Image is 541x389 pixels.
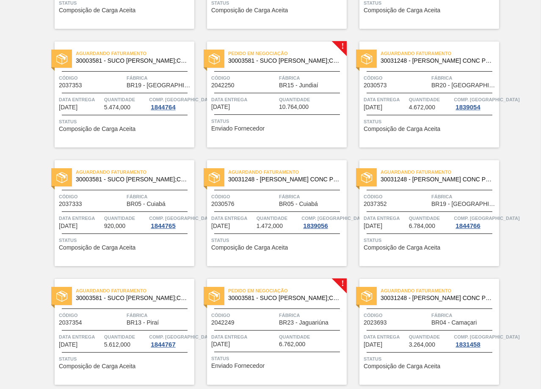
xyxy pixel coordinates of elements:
[364,342,382,348] span: 21/10/2025
[76,295,188,301] span: 30003581 - SUCO CONCENT LIMAO;CLARIFIC.C/SO2;PEPSI;
[431,311,497,320] span: Fábrica
[194,279,347,385] a: !statusPedido em Negociação30003581 - SUCO [PERSON_NAME];CLARIFIC.C/SO2;PEPSI;Código2042249Fábric...
[194,42,347,147] a: !statusPedido em Negociação30003581 - SUCO [PERSON_NAME];CLARIFIC.C/SO2;PEPSI;Código2042250Fábric...
[56,172,67,183] img: status
[228,58,340,64] span: 30003581 - SUCO CONCENT LIMAO;CLARIFIC.C/SO2;PEPSI;
[56,291,67,302] img: status
[431,192,497,201] span: Fábrica
[301,214,367,222] span: Comp. Carga
[409,214,452,222] span: Quantidade
[59,333,102,341] span: Data entrega
[127,82,192,89] span: BR19 - Nova Rio
[59,126,135,132] span: Composição de Carga Aceita
[211,201,235,207] span: 2030576
[279,320,328,326] span: BR23 - Jaguariúna
[211,245,288,251] span: Composição de Carga Aceita
[59,342,77,348] span: 17/10/2025
[104,95,147,104] span: Quantidade
[431,320,477,326] span: BR04 - Camaçari
[409,333,452,341] span: Quantidade
[59,117,192,126] span: Status
[279,341,305,347] span: 6.762,000
[209,53,220,64] img: status
[409,223,435,229] span: 6.784,000
[361,291,372,302] img: status
[364,74,429,82] span: Código
[228,286,347,295] span: Pedido em Negociação
[431,82,497,89] span: BR20 - Sapucaia
[381,58,492,64] span: 30031248 - SUCO LARANJA CONC PRESV 63 5 KG
[228,49,347,58] span: Pedido em Negociação
[149,333,192,348] a: Comp. [GEOGRAPHIC_DATA]1844767
[104,104,130,111] span: 5.474,000
[211,320,235,326] span: 2042249
[42,160,194,266] a: statusAguardando Faturamento30003581 - SUCO [PERSON_NAME];CLARIFIC.C/SO2;PEPSI;Código2037333Fábri...
[59,311,124,320] span: Código
[59,95,102,104] span: Data entrega
[454,341,482,348] div: 1831458
[211,192,277,201] span: Código
[211,74,277,82] span: Código
[454,104,482,111] div: 1839054
[211,311,277,320] span: Código
[381,49,499,58] span: Aguardando Faturamento
[211,354,345,363] span: Status
[364,245,440,251] span: Composição de Carga Aceita
[194,160,347,266] a: statusAguardando Faturamento30031248 - [PERSON_NAME] CONC PRESV 63 5 KGCódigo2030576FábricaBR05 -...
[364,214,407,222] span: Data entrega
[211,363,265,369] span: Enviado Fornecedor
[454,333,519,341] span: Comp. Carga
[381,295,492,301] span: 30031248 - SUCO LARANJA CONC PRESV 63 5 KG
[211,125,265,132] span: Enviado Fornecedor
[59,192,124,201] span: Código
[211,104,230,110] span: 15/10/2025
[59,74,124,82] span: Código
[211,7,288,14] span: Composição de Carga Aceita
[364,311,429,320] span: Código
[257,214,300,222] span: Quantidade
[279,192,345,201] span: Fábrica
[149,222,177,229] div: 1844765
[381,286,499,295] span: Aguardando Faturamento
[211,223,230,229] span: 17/10/2025
[76,49,194,58] span: Aguardando Faturamento
[59,320,82,326] span: 2037354
[211,341,230,347] span: 20/10/2025
[149,214,215,222] span: Comp. Carga
[104,333,147,341] span: Quantidade
[76,286,194,295] span: Aguardando Faturamento
[59,214,102,222] span: Data entrega
[364,126,440,132] span: Composição de Carga Aceita
[364,236,497,245] span: Status
[149,104,177,111] div: 1844764
[364,192,429,201] span: Código
[364,363,440,370] span: Composição de Carga Aceita
[228,168,347,176] span: Aguardando Faturamento
[211,214,254,222] span: Data entrega
[381,168,499,176] span: Aguardando Faturamento
[381,176,492,183] span: 30031248 - SUCO LARANJA CONC PRESV 63 5 KG
[364,117,497,126] span: Status
[209,172,220,183] img: status
[279,74,345,82] span: Fábrica
[56,53,67,64] img: status
[279,201,318,207] span: BR05 - Cuiabá
[211,82,235,89] span: 2042250
[279,104,309,110] span: 10.764,000
[364,201,387,207] span: 2037352
[361,172,372,183] img: status
[42,42,194,147] a: statusAguardando Faturamento30003581 - SUCO [PERSON_NAME];CLARIFIC.C/SO2;PEPSI;Código2037353Fábri...
[454,95,497,111] a: Comp. [GEOGRAPHIC_DATA]1839054
[127,311,192,320] span: Fábrica
[364,320,387,326] span: 2023693
[211,117,345,125] span: Status
[149,333,215,341] span: Comp. Carga
[279,333,345,341] span: Quantidade
[347,279,499,385] a: statusAguardando Faturamento30031248 - [PERSON_NAME] CONC PRESV 63 5 KGCódigo2023693FábricaBR04 -...
[76,58,188,64] span: 30003581 - SUCO CONCENT LIMAO;CLARIFIC.C/SO2;PEPSI;
[301,214,345,229] a: Comp. [GEOGRAPHIC_DATA]1839056
[454,214,519,222] span: Comp. Carga
[257,223,283,229] span: 1.472,000
[364,95,407,104] span: Data entrega
[59,7,135,14] span: Composição de Carga Aceita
